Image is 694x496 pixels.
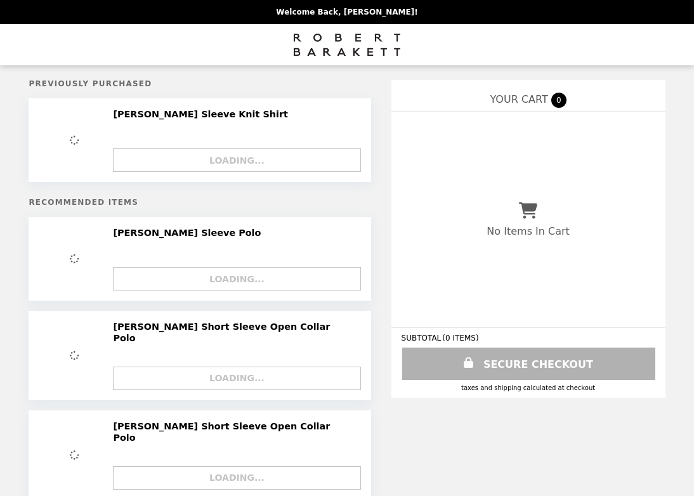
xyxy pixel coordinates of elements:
span: ( 0 ITEMS ) [442,334,478,343]
img: Brand Logo [294,32,400,58]
p: Welcome Back, [PERSON_NAME]! [276,8,417,16]
span: 0 [551,93,566,108]
div: Taxes and Shipping calculated at checkout [402,384,655,391]
h2: [PERSON_NAME] Sleeve Knit Shirt [113,108,293,120]
span: YOUR CART [490,93,547,105]
h5: Previously Purchased [29,79,370,88]
h2: [PERSON_NAME] Sleeve Polo [113,227,266,238]
h2: [PERSON_NAME] Short Sleeve Open Collar Polo [113,421,353,444]
span: SUBTOTAL [402,334,443,343]
p: No Items In Cart [487,225,569,237]
h5: Recommended Items [29,198,370,207]
h2: [PERSON_NAME] Short Sleeve Open Collar Polo [113,321,353,344]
